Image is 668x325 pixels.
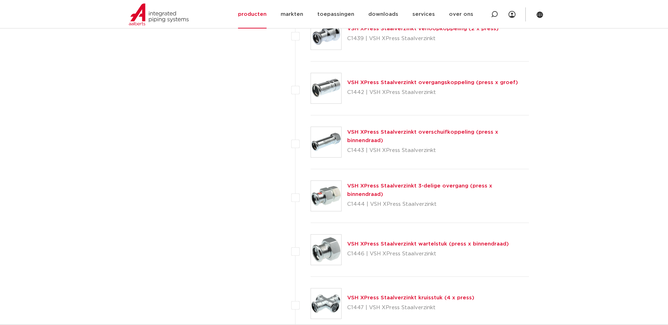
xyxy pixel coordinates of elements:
[311,73,341,103] img: Thumbnail for VSH XPress Staalverzinkt overgangskoppeling (press x groef)
[347,80,518,85] a: VSH XPress Staalverzinkt overgangskoppeling (press x groef)
[347,129,498,143] a: VSH XPress Staalverzinkt overschuifkoppeling (press x binnendraad)
[347,33,499,44] p: C1439 | VSH XPress Staalverzinkt
[311,181,341,211] img: Thumbnail for VSH XPress Staalverzinkt 3-delige overgang (press x binnendraad)
[347,145,529,156] p: C1443 | VSH XPress Staalverzinkt
[311,19,341,50] img: Thumbnail for VSH XPress Staalverzinkt verloopkoppeling (2 x press)
[347,87,518,98] p: C1442 | VSH XPress Staalverzinkt
[347,302,474,313] p: C1447 | VSH XPress Staalverzinkt
[311,127,341,157] img: Thumbnail for VSH XPress Staalverzinkt overschuifkoppeling (press x binnendraad)
[347,248,509,260] p: C1446 | VSH XPress Staalverzinkt
[347,199,529,210] p: C1444 | VSH XPress Staalverzinkt
[347,241,509,247] a: VSH XPress Staalverzinkt wartelstuk (press x binnendraad)
[311,235,341,265] img: Thumbnail for VSH XPress Staalverzinkt wartelstuk (press x binnendraad)
[347,295,474,300] a: VSH XPress Staalverzinkt kruisstuk (4 x press)
[347,26,499,31] a: VSH XPress Staalverzinkt verloopkoppeling (2 x press)
[347,183,492,197] a: VSH XPress Staalverzinkt 3-delige overgang (press x binnendraad)
[311,288,341,319] img: Thumbnail for VSH XPress Staalverzinkt kruisstuk (4 x press)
